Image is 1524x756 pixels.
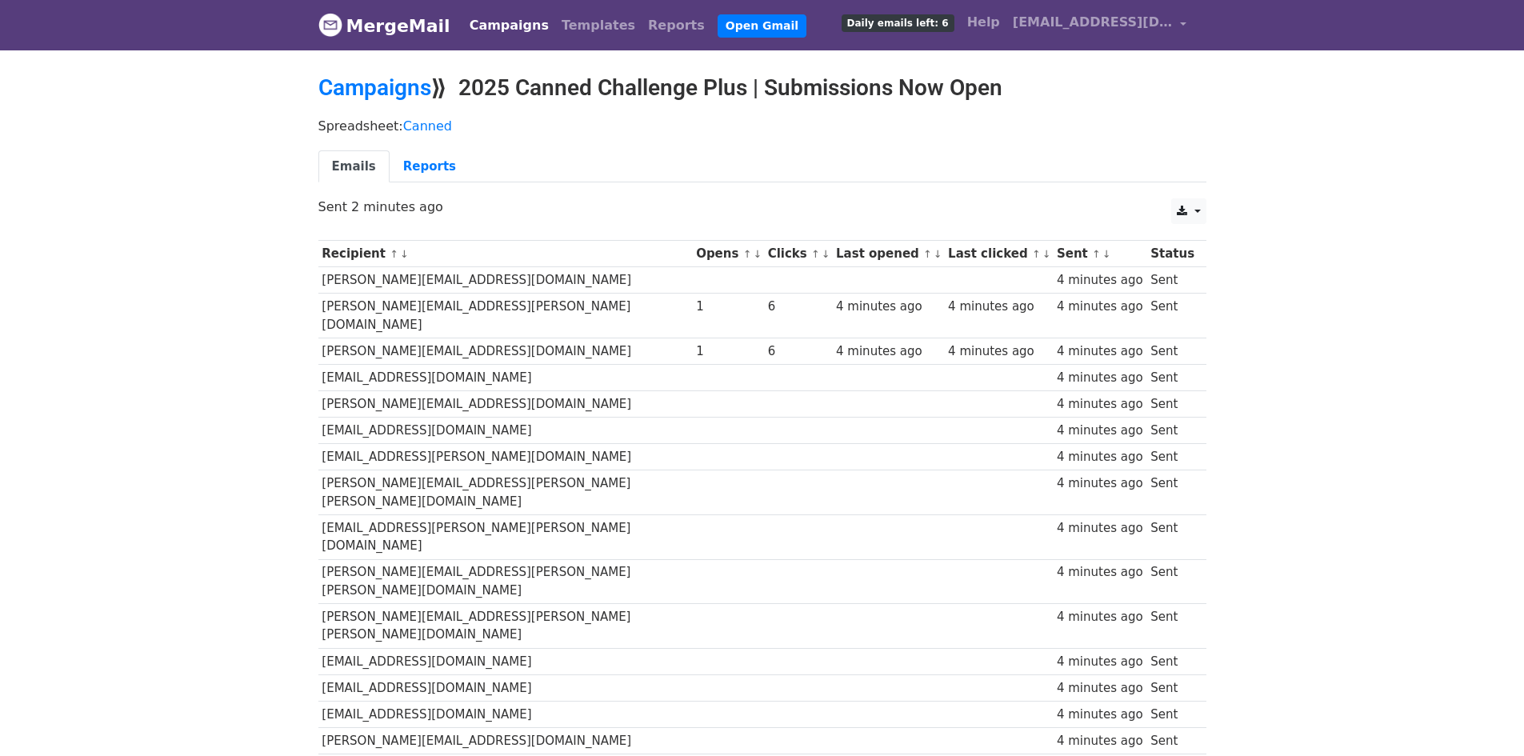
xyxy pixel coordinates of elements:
[1057,448,1143,466] div: 4 minutes ago
[318,559,693,604] td: [PERSON_NAME][EMAIL_ADDRESS][PERSON_NAME][PERSON_NAME][DOMAIN_NAME]
[718,14,806,38] a: Open Gmail
[753,248,762,260] a: ↓
[642,10,711,42] a: Reports
[318,674,693,701] td: [EMAIL_ADDRESS][DOMAIN_NAME]
[1053,241,1146,267] th: Sent
[1042,248,1051,260] a: ↓
[318,701,693,727] td: [EMAIL_ADDRESS][DOMAIN_NAME]
[692,241,764,267] th: Opens
[1146,338,1198,364] td: Sent
[390,248,398,260] a: ↑
[1057,608,1143,626] div: 4 minutes ago
[1146,267,1198,294] td: Sent
[1057,342,1143,361] div: 4 minutes ago
[696,342,760,361] div: 1
[948,342,1049,361] div: 4 minutes ago
[1057,271,1143,290] div: 4 minutes ago
[318,444,693,470] td: [EMAIL_ADDRESS][PERSON_NAME][DOMAIN_NAME]
[1057,653,1143,671] div: 4 minutes ago
[1057,474,1143,493] div: 4 minutes ago
[923,248,932,260] a: ↑
[318,13,342,37] img: MergeMail logo
[318,118,1206,134] p: Spreadsheet:
[318,241,693,267] th: Recipient
[1146,728,1198,754] td: Sent
[1013,13,1173,32] span: [EMAIL_ADDRESS][DOMAIN_NAME]
[948,298,1049,316] div: 4 minutes ago
[961,6,1006,38] a: Help
[1032,248,1041,260] a: ↑
[842,14,954,32] span: Daily emails left: 6
[934,248,942,260] a: ↓
[1057,679,1143,698] div: 4 minutes ago
[768,342,829,361] div: 6
[318,9,450,42] a: MergeMail
[318,294,693,338] td: [PERSON_NAME][EMAIL_ADDRESS][PERSON_NAME][DOMAIN_NAME]
[1057,395,1143,414] div: 4 minutes ago
[836,298,940,316] div: 4 minutes ago
[1102,248,1111,260] a: ↓
[318,150,390,183] a: Emails
[1146,559,1198,604] td: Sent
[1146,701,1198,727] td: Sent
[318,391,693,418] td: [PERSON_NAME][EMAIL_ADDRESS][DOMAIN_NAME]
[1146,241,1198,267] th: Status
[822,248,830,260] a: ↓
[696,298,760,316] div: 1
[944,241,1053,267] th: Last clicked
[1057,732,1143,750] div: 4 minutes ago
[318,604,693,649] td: [PERSON_NAME][EMAIL_ADDRESS][PERSON_NAME][PERSON_NAME][DOMAIN_NAME]
[1057,563,1143,582] div: 4 minutes ago
[764,241,832,267] th: Clicks
[318,728,693,754] td: [PERSON_NAME][EMAIL_ADDRESS][DOMAIN_NAME]
[1146,514,1198,559] td: Sent
[1057,369,1143,387] div: 4 minutes ago
[1057,519,1143,538] div: 4 minutes ago
[832,241,944,267] th: Last opened
[1146,648,1198,674] td: Sent
[836,342,940,361] div: 4 minutes ago
[463,10,555,42] a: Campaigns
[1057,706,1143,724] div: 4 minutes ago
[1146,470,1198,515] td: Sent
[318,418,693,444] td: [EMAIL_ADDRESS][DOMAIN_NAME]
[811,248,820,260] a: ↑
[743,248,752,260] a: ↑
[318,470,693,515] td: [PERSON_NAME][EMAIL_ADDRESS][PERSON_NAME][PERSON_NAME][DOMAIN_NAME]
[1146,364,1198,390] td: Sent
[1146,444,1198,470] td: Sent
[1146,604,1198,649] td: Sent
[1146,391,1198,418] td: Sent
[555,10,642,42] a: Templates
[400,248,409,260] a: ↓
[318,267,693,294] td: [PERSON_NAME][EMAIL_ADDRESS][DOMAIN_NAME]
[318,364,693,390] td: [EMAIL_ADDRESS][DOMAIN_NAME]
[768,298,829,316] div: 6
[1146,294,1198,338] td: Sent
[318,648,693,674] td: [EMAIL_ADDRESS][DOMAIN_NAME]
[403,118,452,134] a: Canned
[318,338,693,364] td: [PERSON_NAME][EMAIL_ADDRESS][DOMAIN_NAME]
[318,74,431,101] a: Campaigns
[1057,298,1143,316] div: 4 minutes ago
[318,198,1206,215] p: Sent 2 minutes ago
[1057,422,1143,440] div: 4 minutes ago
[1146,418,1198,444] td: Sent
[1006,6,1194,44] a: [EMAIL_ADDRESS][DOMAIN_NAME]
[835,6,961,38] a: Daily emails left: 6
[318,514,693,559] td: [EMAIL_ADDRESS][PERSON_NAME][PERSON_NAME][DOMAIN_NAME]
[318,74,1206,102] h2: ⟫ 2025 Canned Challenge Plus | Submissions Now Open
[390,150,470,183] a: Reports
[1092,248,1101,260] a: ↑
[1146,674,1198,701] td: Sent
